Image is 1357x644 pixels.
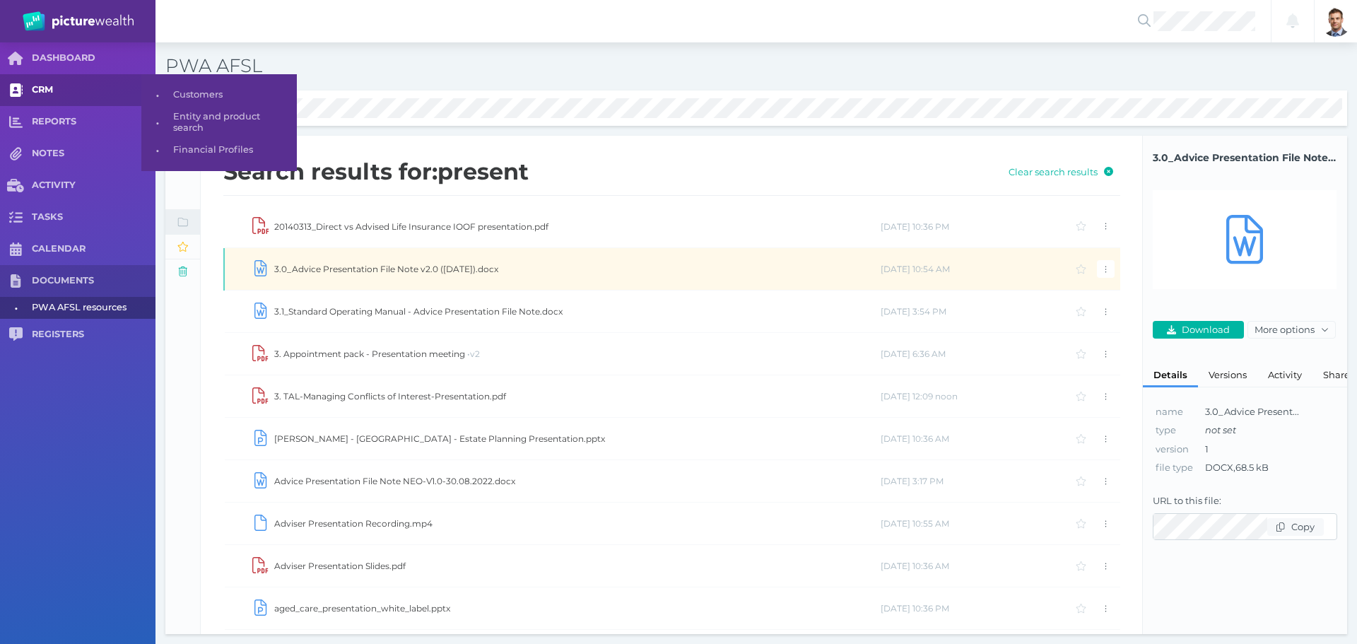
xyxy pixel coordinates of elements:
[274,503,880,545] td: Adviser Presentation Recording.mp4
[32,148,155,160] span: NOTES
[1153,151,1337,165] span: 3.0_Advice Presentation File Note v2.0 ([DATE]).docx
[1153,321,1244,339] button: Download
[881,603,949,614] span: [DATE] 10:36 PM
[274,206,880,248] td: 20140313_Direct vs Advised Life Insurance IOOF presentation.pdf
[141,84,297,106] a: •Customers
[1247,321,1335,339] button: More options
[1156,443,1189,455] span: This is the version of file that's in use
[1205,443,1209,455] span: 1
[881,518,949,529] span: [DATE] 10:55 AM
[1257,363,1312,387] div: Activity
[141,106,297,139] a: •Entity and product search
[32,275,155,287] span: DOCUMENTS
[881,476,944,486] span: [DATE] 3:17 PM
[32,84,155,96] span: CRM
[1153,151,1337,165] span: Click to copy file name to clipboard
[274,418,880,460] td: [PERSON_NAME] - [GEOGRAPHIC_DATA] - Estate Planning Presentation.pptx
[32,52,155,64] span: DASHBOARD
[165,54,953,78] h3: PWA AFSL
[881,561,949,571] span: [DATE] 10:36 AM
[223,158,979,185] h2: Search results for: present
[1153,495,1337,513] label: URL to this file:
[1320,6,1351,37] img: Brad Bond
[1003,166,1101,177] span: Clear search results
[32,297,151,319] span: PWA AFSL resources
[1288,521,1320,532] span: Copy
[32,329,155,341] span: REGISTERS
[1002,163,1120,180] button: Clear search results
[1156,462,1193,473] span: Current version's file type and size
[881,349,946,359] span: [DATE] 6:36 AM
[1179,324,1236,335] span: Download
[173,106,292,139] span: Entity and product search
[274,460,880,503] td: Advice Presentation File Note NEO-V1.0-30.08.2022.docx
[1156,424,1176,435] span: This is the type of document (not file type)
[465,349,480,359] span: • v2
[1198,363,1257,387] div: Versions
[1248,324,1317,335] span: More options
[32,116,155,128] span: REPORTS
[32,180,155,192] span: ACTIVITY
[141,141,173,159] span: •
[1156,406,1183,417] span: This is the file name
[274,248,880,291] td: 3.0_Advice Presentation File Note v2.0 ([DATE]).docx
[1205,406,1299,417] span: 3.0_Advice Present...
[1143,363,1198,387] div: Details
[881,391,958,402] span: [DATE] 12:09 noon
[881,306,946,317] span: [DATE] 3:54 PM
[274,375,880,418] td: 3. TAL-Managing Conflicts of Interest-Presentation.pdf
[274,587,880,630] td: aged_care_presentation_white_label.pptx
[1267,518,1324,536] button: Copy
[141,114,173,131] span: •
[881,264,950,274] span: [DATE] 10:54 AM
[1205,462,1269,473] span: DOCX , 68.5 kB
[141,86,173,104] span: •
[274,545,880,587] td: Adviser Presentation Slides.pdf
[32,211,155,223] span: TASKS
[274,333,880,375] td: 3. Appointment pack - Presentation meeting •v2
[173,84,292,106] span: Customers
[881,221,949,232] span: [DATE] 10:36 PM
[1205,424,1236,435] em: not set
[173,139,292,161] span: Financial Profiles
[23,11,134,31] img: PW
[141,139,297,161] a: •Financial Profiles
[32,243,155,255] span: CALENDAR
[881,433,949,444] span: [DATE] 10:36 AM
[274,291,880,333] td: 3.1_Standard Operating Manual - Advice Presentation File Note.docx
